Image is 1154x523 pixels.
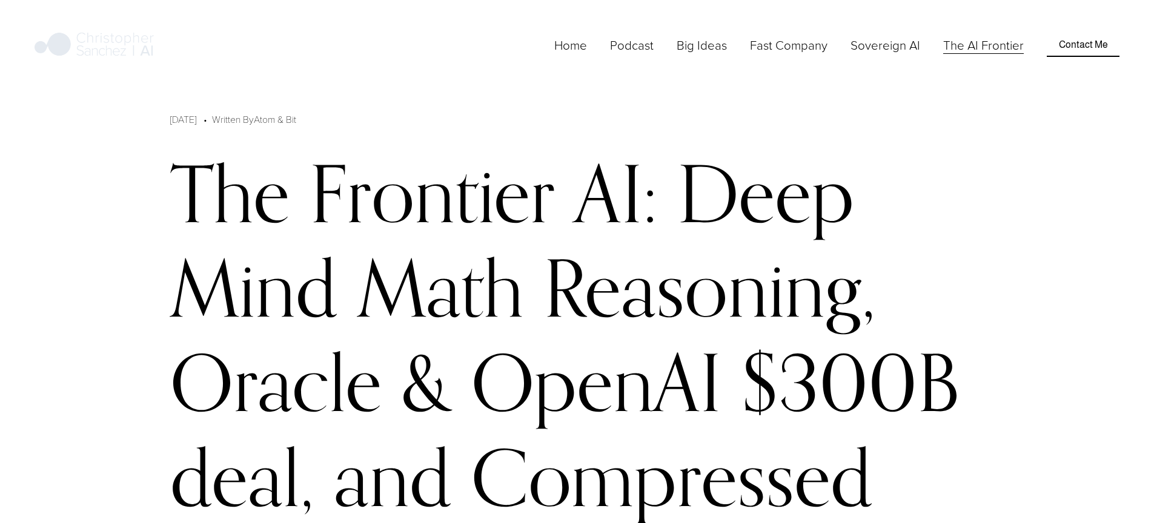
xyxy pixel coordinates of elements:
img: Christopher Sanchez | AI [35,30,154,61]
span: Fast Company [750,36,827,54]
span: [DATE] [170,113,196,125]
a: Contact Me [1047,33,1119,56]
a: The AI Frontier [943,35,1024,55]
a: Home [554,35,587,55]
span: Big Ideas [677,36,727,54]
a: Atom & Bit [254,113,296,125]
a: Podcast [610,35,654,55]
a: folder dropdown [677,35,727,55]
div: Written By [212,112,296,127]
a: Sovereign AI [851,35,920,55]
a: folder dropdown [750,35,827,55]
